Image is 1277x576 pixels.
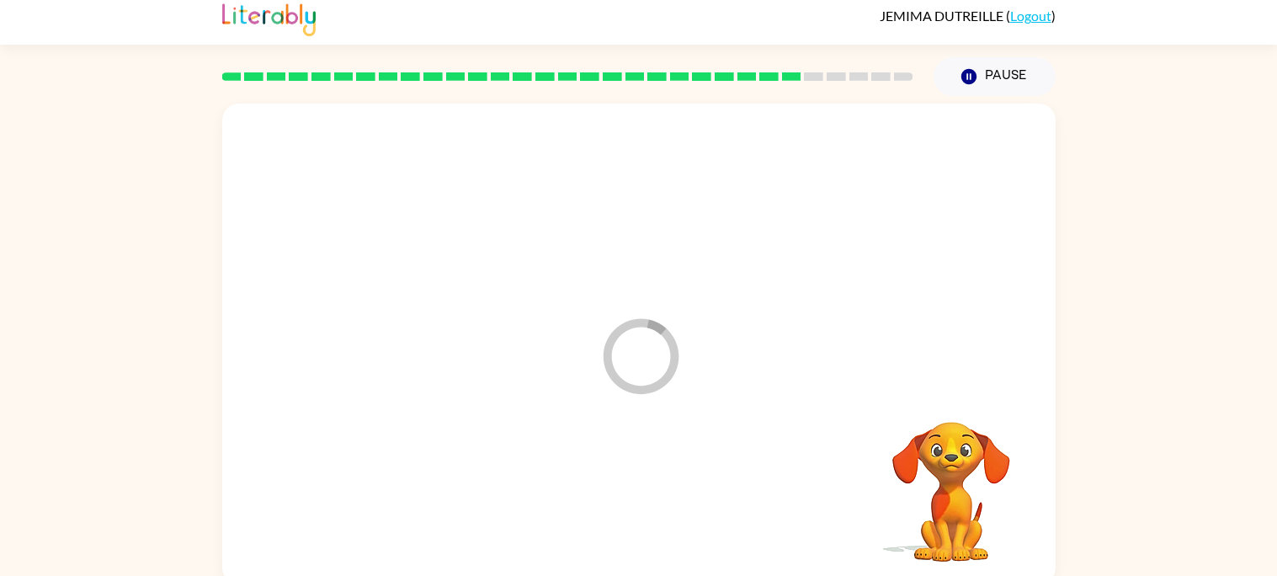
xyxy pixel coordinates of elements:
[880,8,1056,24] div: ( )
[1010,8,1051,24] a: Logout
[934,57,1056,96] button: Pause
[867,396,1035,564] video: Your browser must support playing .mp4 files to use Literably. Please try using another browser.
[880,8,1006,24] span: JEMIMA DUTREILLE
